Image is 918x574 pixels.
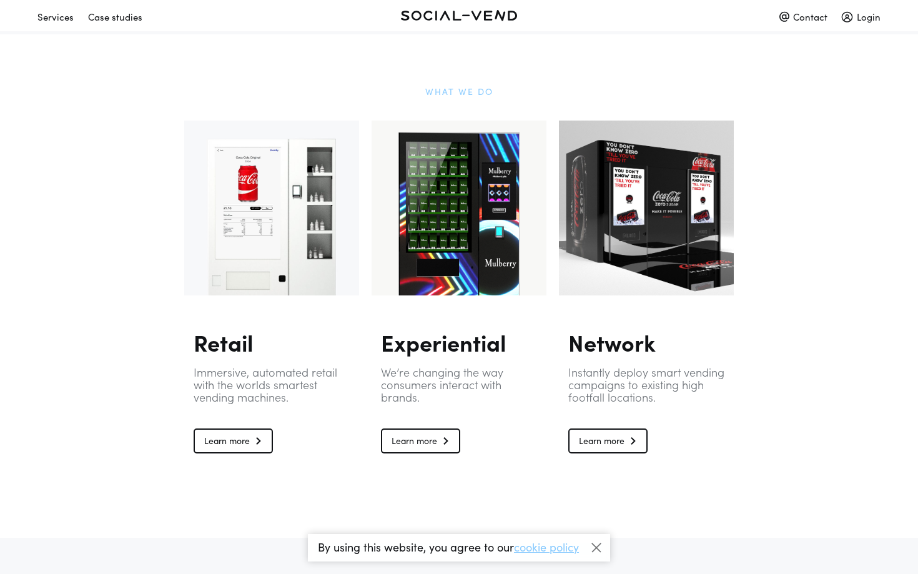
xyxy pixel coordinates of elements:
div: Services [37,6,74,27]
a: Learn more [194,428,273,453]
div: Case studies [88,6,142,27]
p: Instantly deploy smart vending campaigns to existing high footfall locations. [568,366,724,403]
a: Learn more [381,428,460,453]
h2: Experiential [381,331,537,354]
div: Login [841,6,881,27]
h1: What we do [184,87,734,96]
p: By using this website, you agree to our [318,542,579,553]
a: cookie policy [514,539,579,555]
p: Immersive, automated retail with the worlds smartest vending machines. [194,366,350,403]
div: Contact [779,6,827,27]
h2: Network [568,331,724,354]
p: We’re changing the way consumers interact with brands. [381,366,537,403]
a: Case studies [88,6,157,19]
h2: Retail [194,331,350,354]
a: Learn more [568,428,648,453]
